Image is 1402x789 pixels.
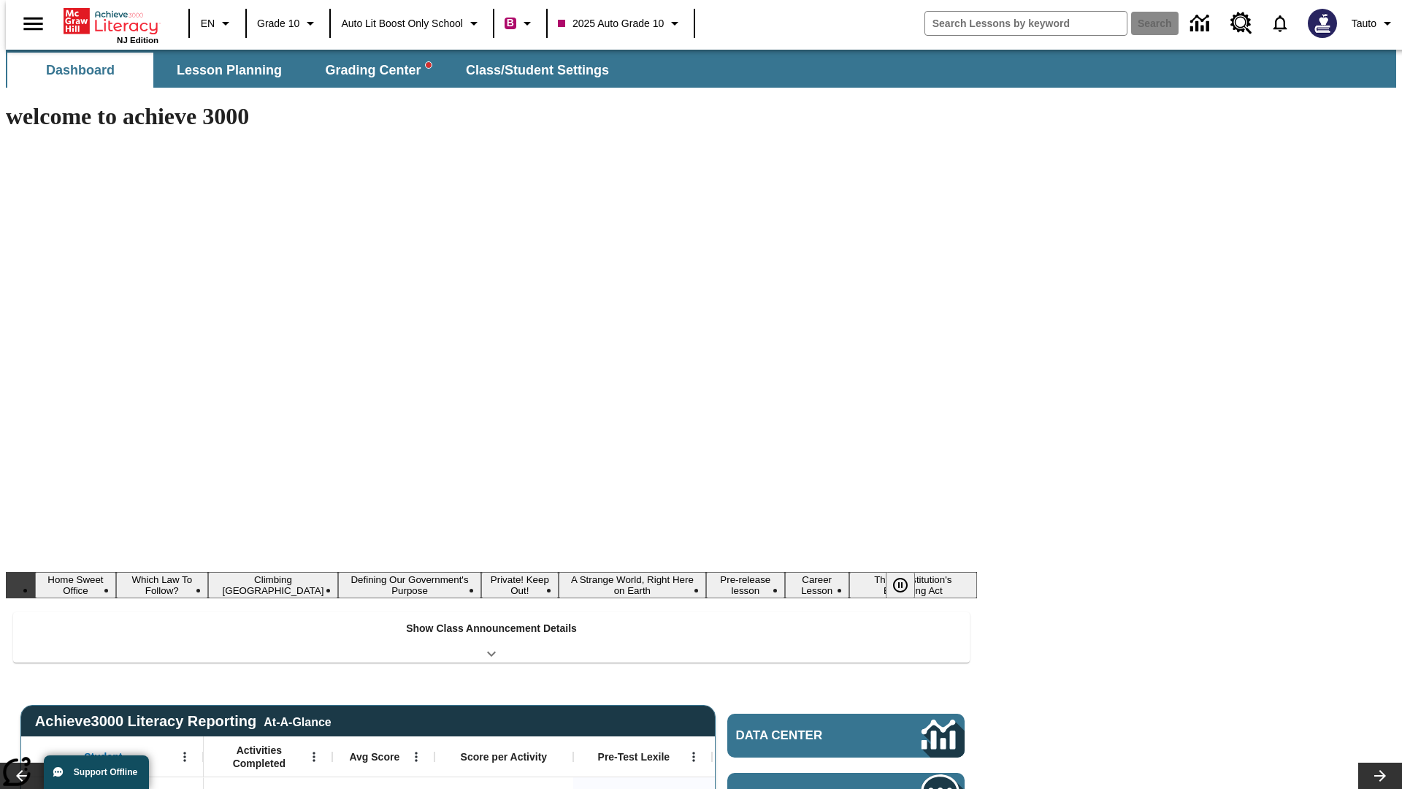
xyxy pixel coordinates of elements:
[325,62,431,79] span: Grading Center
[84,750,122,763] span: Student
[305,53,451,88] button: Grading Center
[6,53,622,88] div: SubNavbar
[1222,4,1261,43] a: Resource Center, Will open in new tab
[886,572,915,598] button: Pause
[6,50,1396,88] div: SubNavbar
[264,713,331,729] div: At-A-Glance
[303,746,325,768] button: Open Menu
[454,53,621,88] button: Class/Student Settings
[785,572,849,598] button: Slide 8 Career Lesson
[1308,9,1337,38] img: Avatar
[335,10,489,37] button: School: Auto Lit Boost only School, Select your school
[507,14,514,32] span: B
[849,572,977,598] button: Slide 9 The Constitution's Balancing Act
[35,713,332,730] span: Achieve3000 Literacy Reporting
[559,572,706,598] button: Slide 6 A Strange World, Right Here on Earth
[6,103,977,130] h1: welcome to achieve 3000
[208,572,338,598] button: Slide 3 Climbing Mount Tai
[461,750,548,763] span: Score per Activity
[251,10,325,37] button: Grade: Grade 10, Select a grade
[46,62,115,79] span: Dashboard
[736,728,873,743] span: Data Center
[1299,4,1346,42] button: Select a new avatar
[174,746,196,768] button: Open Menu
[74,767,137,777] span: Support Offline
[44,755,149,789] button: Support Offline
[201,16,215,31] span: EN
[117,36,158,45] span: NJ Edition
[499,10,542,37] button: Boost Class color is violet red. Change class color
[7,53,153,88] button: Dashboard
[64,7,158,36] a: Home
[349,750,399,763] span: Avg Score
[341,16,463,31] span: Auto Lit Boost only School
[727,714,965,758] a: Data Center
[211,744,307,770] span: Activities Completed
[257,16,299,31] span: Grade 10
[598,750,670,763] span: Pre-Test Lexile
[406,621,577,636] p: Show Class Announcement Details
[1346,10,1402,37] button: Profile/Settings
[177,62,282,79] span: Lesson Planning
[405,746,427,768] button: Open Menu
[64,5,158,45] div: Home
[466,62,609,79] span: Class/Student Settings
[35,572,116,598] button: Slide 1 Home Sweet Office
[156,53,302,88] button: Lesson Planning
[194,10,241,37] button: Language: EN, Select a language
[558,16,664,31] span: 2025 Auto Grade 10
[426,62,432,68] svg: writing assistant alert
[116,572,208,598] button: Slide 2 Which Law To Follow?
[13,612,970,663] div: Show Class Announcement Details
[886,572,930,598] div: Pause
[683,746,705,768] button: Open Menu
[338,572,481,598] button: Slide 4 Defining Our Government's Purpose
[12,2,55,45] button: Open side menu
[706,572,785,598] button: Slide 7 Pre-release lesson
[925,12,1127,35] input: search field
[481,572,559,598] button: Slide 5 Private! Keep Out!
[1181,4,1222,44] a: Data Center
[1358,763,1402,789] button: Lesson carousel, Next
[552,10,689,37] button: Class: 2025 Auto Grade 10, Select your class
[1352,16,1376,31] span: Tauto
[1261,4,1299,42] a: Notifications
